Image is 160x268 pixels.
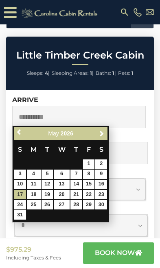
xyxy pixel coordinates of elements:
[83,170,95,179] a: 8
[96,68,116,78] li: |
[83,180,95,189] a: 15
[27,170,41,179] a: 4
[16,129,23,135] span: Previous
[14,170,26,179] a: 3
[14,190,26,199] a: 17
[96,129,107,139] a: Next
[31,146,37,153] span: Monday
[70,170,82,179] a: 7
[27,200,41,209] a: 25
[15,127,25,137] a: Previous
[27,180,41,189] a: 11
[112,70,114,76] strong: 1
[42,190,53,199] a: 19
[83,200,95,209] a: 29
[18,7,103,20] img: Khaki-logo.png
[132,70,134,76] strong: 1
[70,190,82,199] a: 21
[42,170,53,179] a: 5
[52,70,89,76] span: Sleeping Areas:
[83,159,95,169] a: 1
[8,50,152,61] h2: Little Timber Creek Cabin
[42,180,53,189] a: 12
[14,210,26,220] a: 31
[6,254,61,261] span: Including Taxes & Fees
[120,7,129,17] img: search-regular.svg
[52,68,94,78] li: |
[99,146,103,153] span: Saturday
[70,180,82,189] a: 14
[87,146,91,153] span: Friday
[54,170,69,179] a: 6
[99,130,105,137] span: Next
[132,8,144,16] a: [PHONE_NUMBER]
[45,146,49,153] span: Tuesday
[95,170,107,179] a: 9
[45,70,48,76] strong: 4
[6,245,61,255] span: $975.29
[118,70,130,76] span: Pets:
[54,180,69,189] a: 13
[74,146,78,153] span: Thursday
[58,146,66,153] span: Wednesday
[70,200,82,209] a: 28
[27,68,50,78] li: |
[48,130,59,137] span: May
[18,146,22,153] span: Sunday
[54,200,69,209] a: 27
[95,200,107,209] a: 30
[27,70,44,76] span: Sleeps:
[83,190,95,199] a: 22
[14,200,26,209] a: 24
[12,96,38,104] label: Arrive
[96,70,111,76] span: Baths:
[14,180,26,189] a: 10
[54,190,69,199] a: 20
[95,180,107,189] a: 16
[83,242,154,264] button: book now
[95,190,107,199] a: 23
[90,70,92,76] strong: 1
[27,190,41,199] a: 18
[42,200,53,209] a: 26
[95,159,107,169] a: 2
[61,130,73,137] span: 2026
